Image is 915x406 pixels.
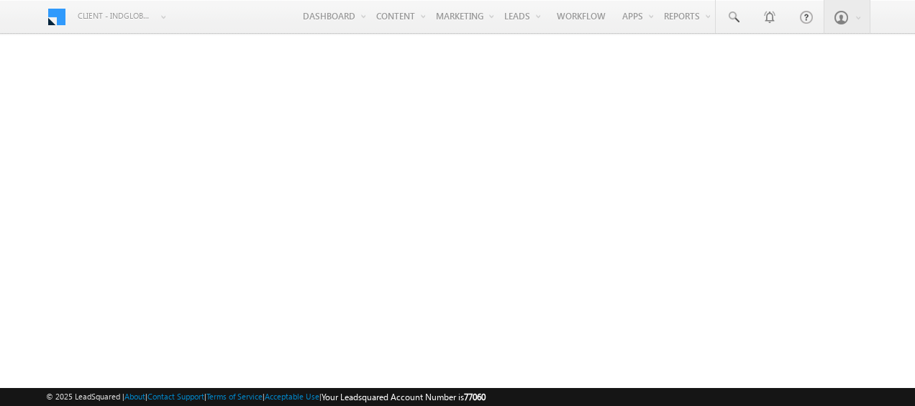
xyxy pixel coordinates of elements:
a: About [124,392,145,401]
a: Contact Support [147,392,204,401]
span: © 2025 LeadSquared | | | | | [46,390,486,404]
span: Your Leadsquared Account Number is [322,392,486,402]
a: Terms of Service [206,392,263,401]
span: Client - indglobal1 (77060) [78,9,153,23]
a: Acceptable Use [265,392,319,401]
span: 77060 [464,392,486,402]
